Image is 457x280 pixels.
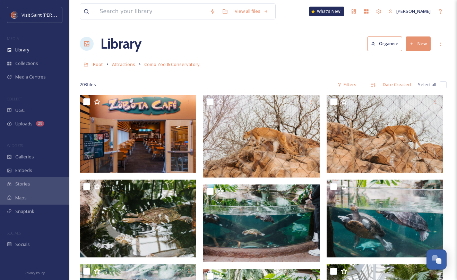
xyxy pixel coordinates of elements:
[101,33,141,54] a: Library
[15,107,25,114] span: UGC
[15,47,29,53] span: Library
[93,61,103,67] span: Root
[112,61,135,67] span: Attractions
[15,167,32,174] span: Embeds
[327,95,443,173] img: ComoZoo_VSP (39).jpg
[426,249,447,270] button: Open Chat
[203,184,320,262] img: ComoZoo_VSP (37).jpg
[7,96,22,101] span: COLLECT
[144,60,200,68] a: Como Zoo & Conservatory
[15,195,27,201] span: Maps
[15,241,30,248] span: Socials
[15,181,30,187] span: Stories
[93,60,103,68] a: Root
[25,268,45,277] a: Privacy Policy
[309,7,344,16] a: What's New
[203,95,320,178] img: ComoZoo_VSP (40).jpg
[396,8,431,14] span: [PERSON_NAME]
[80,180,196,257] img: ComoZoo_VSP (38).jpg
[36,121,44,126] div: 28
[385,5,434,18] a: [PERSON_NAME]
[11,11,18,18] img: Visit%20Saint%20Paul%20Updated%20Profile%20Image.jpg
[15,74,46,80] span: Media Centres
[367,36,402,51] button: Organise
[112,60,135,68] a: Attractions
[7,230,21,236] span: SOCIALS
[406,36,431,51] button: New
[144,61,200,67] span: Como Zoo & Conservatory
[15,154,34,160] span: Galleries
[327,180,443,257] img: ComoZoo_VSP (36).jpg
[367,36,406,51] a: Organise
[80,81,96,88] span: 203 file s
[418,81,436,88] span: Select all
[7,36,19,41] span: MEDIA
[21,11,77,18] span: Visit Saint [PERSON_NAME]
[7,143,23,148] span: WIDGETS
[96,4,206,19] input: Search your library
[231,5,272,18] a: View all files
[334,78,360,91] div: Filters
[379,78,414,91] div: Date Created
[15,60,38,67] span: Collections
[80,95,196,173] img: ComoZoo_VSP (41).jpg
[15,208,34,215] span: SnapLink
[15,121,33,127] span: Uploads
[25,271,45,275] span: Privacy Policy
